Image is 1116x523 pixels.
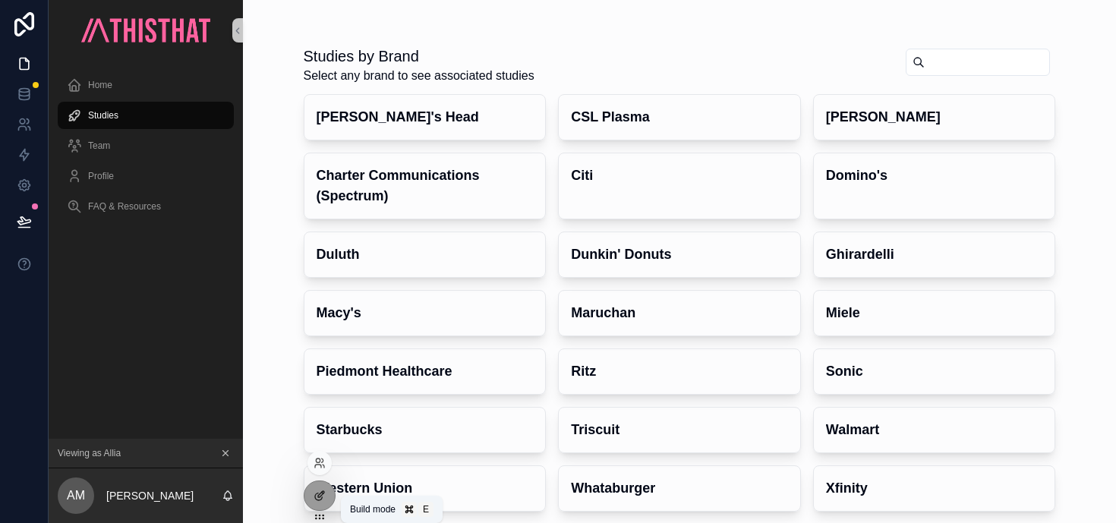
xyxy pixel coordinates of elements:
span: Team [88,140,110,152]
h4: Whataburger [571,478,788,499]
h4: Triscuit [571,420,788,440]
h4: Walmart [826,420,1043,440]
a: Home [58,71,234,99]
a: CSL Plasma [558,94,801,140]
h4: Duluth [317,244,534,265]
a: Profile [58,162,234,190]
h4: Ritz [571,361,788,382]
h4: Ghirardelli [826,244,1043,265]
a: Team [58,132,234,159]
a: Piedmont Healthcare [304,348,547,395]
a: Duluth [304,232,547,278]
a: Citi [558,153,801,219]
a: Ritz [558,348,801,395]
span: AM [67,487,85,505]
a: Walmart [813,407,1056,453]
h4: Charter Communications (Spectrum) [317,165,534,206]
h4: Western Union [317,478,534,499]
a: Sonic [813,348,1056,395]
h4: [PERSON_NAME]'s Head [317,107,534,128]
a: Triscuit [558,407,801,453]
a: Maruchan [558,290,801,336]
p: [PERSON_NAME] [106,488,194,503]
a: Ghirardelli [813,232,1056,278]
div: scrollable content [49,61,243,240]
span: E [420,503,432,515]
a: Western Union [304,465,547,512]
span: Studies [88,109,118,121]
h4: Macy's [317,303,534,323]
h4: Piedmont Healthcare [317,361,534,382]
span: Build mode [350,503,396,515]
a: Dunkin' Donuts [558,232,801,278]
a: Starbucks [304,407,547,453]
a: Miele [813,290,1056,336]
span: Select any brand to see associated studies [304,67,534,85]
a: [PERSON_NAME] [813,94,1056,140]
a: Xfinity [813,465,1056,512]
a: Whataburger [558,465,801,512]
h4: Citi [571,165,788,186]
h4: Starbucks [317,420,534,440]
img: App logo [81,18,210,43]
a: Studies [58,102,234,129]
h4: Maruchan [571,303,788,323]
a: Domino's [813,153,1056,219]
span: Profile [88,170,114,182]
a: FAQ & Resources [58,193,234,220]
span: Viewing as Allia [58,447,121,459]
h4: Dunkin' Donuts [571,244,788,265]
h1: Studies by Brand [304,46,534,67]
a: [PERSON_NAME]'s Head [304,94,547,140]
h4: Domino's [826,165,1043,186]
a: Macy's [304,290,547,336]
h4: Miele [826,303,1043,323]
span: FAQ & Resources [88,200,161,213]
a: Charter Communications (Spectrum) [304,153,547,219]
h4: CSL Plasma [571,107,788,128]
h4: Sonic [826,361,1043,382]
h4: [PERSON_NAME] [826,107,1043,128]
h4: Xfinity [826,478,1043,499]
span: Home [88,79,112,91]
